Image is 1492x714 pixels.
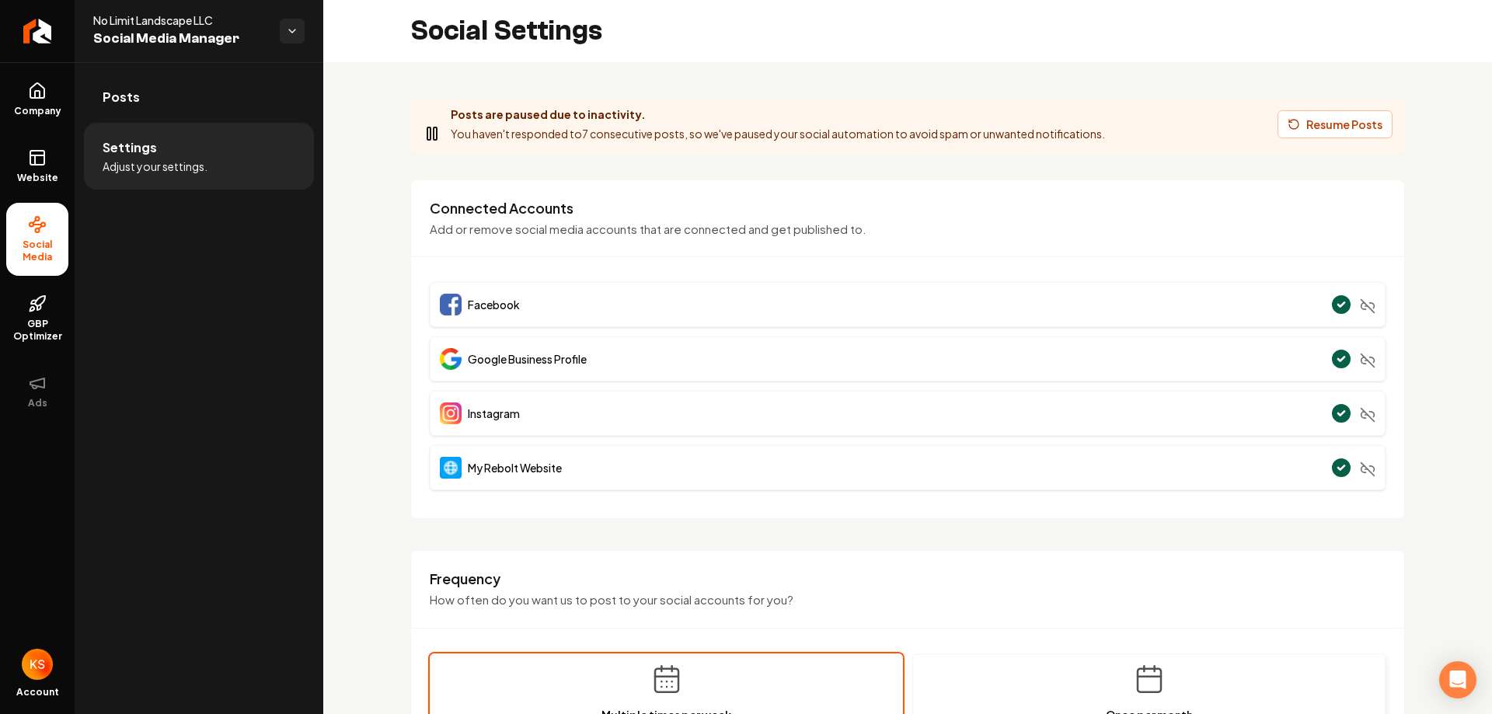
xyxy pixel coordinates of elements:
span: Google Business Profile [468,351,587,367]
a: Posts [84,72,314,122]
p: Add or remove social media accounts that are connected and get published to. [430,221,1386,239]
img: Rebolt Logo [23,19,52,44]
span: No Limit Landscape LLC [93,12,267,28]
img: Google [440,348,462,370]
div: Open Intercom Messenger [1439,661,1476,698]
span: Posts [103,88,140,106]
span: Settings [103,138,157,157]
span: Adjust your settings. [103,158,207,174]
a: Website [6,136,68,197]
img: keith smith [22,649,53,680]
h2: Social Settings [410,16,602,47]
h3: Frequency [430,569,1386,588]
span: Company [8,105,68,117]
img: Facebook [440,294,462,315]
span: Ads [22,397,54,409]
strong: Posts are paused due to inactivity. [451,107,646,121]
a: Company [6,69,68,130]
span: My Rebolt Website [468,460,562,475]
span: Social Media Manager [93,28,267,50]
p: How often do you want us to post to your social accounts for you? [430,591,1386,609]
img: Website [440,457,462,479]
span: Instagram [468,406,520,421]
span: Account [16,686,59,698]
button: Resume Posts [1278,110,1393,138]
span: Facebook [468,297,520,312]
img: Instagram [440,402,462,424]
span: Website [11,172,64,184]
span: GBP Optimizer [6,318,68,343]
span: Social Media [6,239,68,263]
p: You haven't responded to 7 consecutive posts, so we've paused your social automation to avoid spa... [451,125,1105,143]
button: Open user button [22,649,53,680]
a: GBP Optimizer [6,282,68,355]
h3: Connected Accounts [430,199,1386,218]
button: Ads [6,361,68,422]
